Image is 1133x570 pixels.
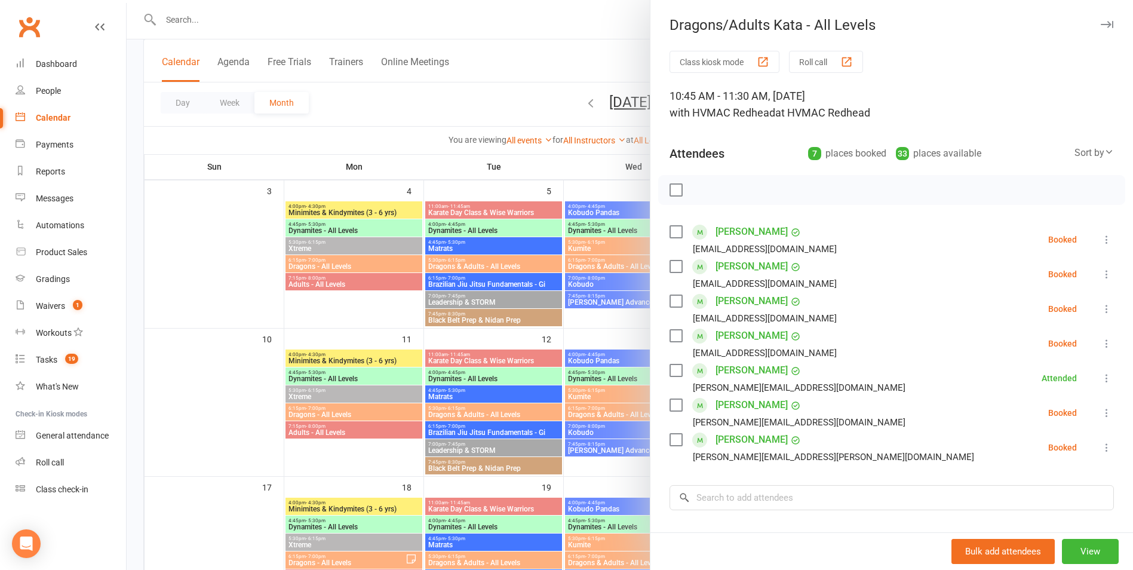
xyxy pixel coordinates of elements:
div: Booked [1048,339,1077,348]
div: Workouts [36,328,72,338]
a: Gradings [16,266,126,293]
div: People [36,86,61,96]
a: [PERSON_NAME] [716,257,788,276]
div: Reports [36,167,65,176]
a: [PERSON_NAME] [716,396,788,415]
div: Product Sales [36,247,87,257]
div: Booked [1048,270,1077,278]
div: Open Intercom Messenger [12,529,41,558]
div: 10:45 AM - 11:30 AM, [DATE] [670,88,1114,121]
span: at HVMAC Redhead [775,106,870,119]
a: [PERSON_NAME] [716,430,788,449]
div: Tasks [36,355,57,364]
div: Automations [36,220,84,230]
a: People [16,78,126,105]
div: Calendar [36,113,70,122]
a: Payments [16,131,126,158]
div: Dragons/Adults Kata - All Levels [650,17,1133,33]
div: [EMAIL_ADDRESS][DOMAIN_NAME] [693,241,837,257]
div: Booked [1048,409,1077,417]
button: Roll call [789,51,863,73]
div: Booked [1048,305,1077,313]
a: [PERSON_NAME] [716,326,788,345]
div: Attended [1042,374,1077,382]
div: What's New [36,382,79,391]
span: with HVMAC Redhead [670,106,775,119]
div: General attendance [36,431,109,440]
div: Booked [1048,443,1077,452]
div: [EMAIL_ADDRESS][DOMAIN_NAME] [693,345,837,361]
div: places booked [808,145,886,162]
span: 19 [65,354,78,364]
div: [PERSON_NAME][EMAIL_ADDRESS][PERSON_NAME][DOMAIN_NAME] [693,449,974,465]
button: Class kiosk mode [670,51,779,73]
div: [PERSON_NAME][EMAIL_ADDRESS][DOMAIN_NAME] [693,380,905,396]
div: Waivers [36,301,65,311]
a: Waivers 1 [16,293,126,320]
a: What's New [16,373,126,400]
div: Roll call [36,458,64,467]
div: Sort by [1074,145,1114,161]
input: Search to add attendees [670,485,1114,510]
a: Messages [16,185,126,212]
div: [EMAIL_ADDRESS][DOMAIN_NAME] [693,276,837,292]
a: Class kiosk mode [16,476,126,503]
a: General attendance kiosk mode [16,422,126,449]
div: Messages [36,194,73,203]
span: 1 [73,300,82,310]
a: Roll call [16,449,126,476]
div: Gradings [36,274,70,284]
a: Tasks 19 [16,347,126,373]
button: Bulk add attendees [951,539,1055,564]
div: Booked [1048,235,1077,244]
a: Clubworx [14,12,44,42]
button: View [1062,539,1119,564]
a: [PERSON_NAME] [716,292,788,311]
div: [PERSON_NAME][EMAIL_ADDRESS][DOMAIN_NAME] [693,415,905,430]
div: Class check-in [36,485,88,494]
a: [PERSON_NAME] [716,361,788,380]
a: Automations [16,212,126,239]
div: [EMAIL_ADDRESS][DOMAIN_NAME] [693,311,837,326]
a: Calendar [16,105,126,131]
div: 33 [896,147,909,160]
div: Attendees [670,145,724,162]
div: Dashboard [36,59,77,69]
a: Product Sales [16,239,126,266]
div: Payments [36,140,73,149]
a: Reports [16,158,126,185]
a: Workouts [16,320,126,347]
a: [PERSON_NAME] [716,222,788,241]
div: places available [896,145,981,162]
div: 7 [808,147,821,160]
a: Dashboard [16,51,126,78]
